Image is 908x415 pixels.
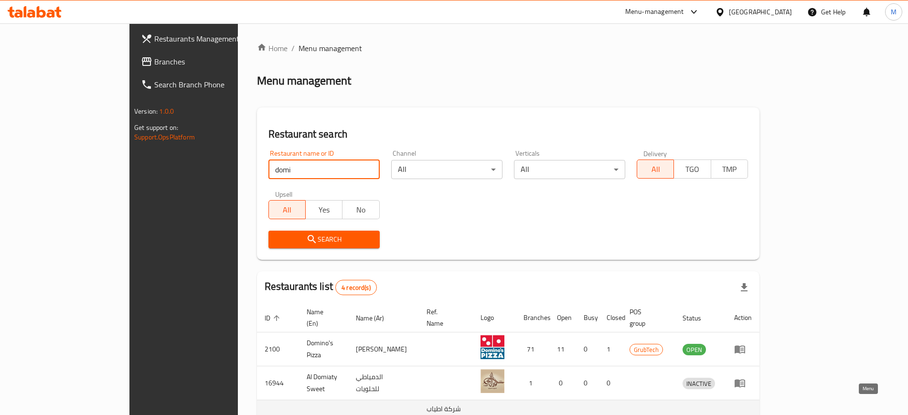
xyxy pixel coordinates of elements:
span: Menu management [299,43,362,54]
td: Al Domiaty Sweet [299,366,349,400]
button: TGO [673,160,711,179]
th: Busy [576,303,599,332]
span: No [346,203,375,217]
th: Open [549,303,576,332]
td: 11 [549,332,576,366]
h2: Menu management [257,73,351,88]
span: 1.0.0 [159,105,174,117]
span: Status [683,312,714,324]
td: Domino's Pizza [299,332,349,366]
button: Yes [305,200,342,219]
th: Logo [473,303,516,332]
h2: Restaurants list [265,279,377,295]
span: Name (En) [307,306,337,329]
td: 0 [599,366,622,400]
span: Name (Ar) [356,312,396,324]
label: Delivery [643,150,667,157]
span: Ref. Name [427,306,461,329]
span: POS group [630,306,663,329]
span: All [641,162,670,176]
div: Menu-management [625,6,684,18]
div: Export file [733,276,756,299]
div: All [514,160,625,179]
td: 1 [599,332,622,366]
img: Domino's Pizza [481,335,504,359]
th: Action [726,303,759,332]
span: TGO [678,162,707,176]
span: 4 record(s) [336,283,376,292]
td: [PERSON_NAME] [348,332,418,366]
button: Search [268,231,380,248]
span: Yes [310,203,339,217]
button: All [268,200,306,219]
input: Search for restaurant name or ID.. [268,160,380,179]
td: 0 [549,366,576,400]
span: Search [276,234,372,245]
a: Restaurants Management [133,27,281,50]
div: Total records count [335,280,377,295]
td: 1 [516,366,549,400]
span: ID [265,312,283,324]
h2: Restaurant search [268,127,748,141]
td: 0 [576,366,599,400]
div: Menu [734,343,752,355]
button: No [342,200,379,219]
span: Restaurants Management [154,33,273,44]
td: 71 [516,332,549,366]
a: Search Branch Phone [133,73,281,96]
button: TMP [711,160,748,179]
span: OPEN [683,344,706,355]
a: Support.OpsPlatform [134,131,195,143]
div: All [391,160,502,179]
th: Branches [516,303,549,332]
label: Upsell [275,191,293,197]
span: GrubTech [630,344,662,355]
li: / [291,43,295,54]
span: All [273,203,302,217]
a: Branches [133,50,281,73]
img: Al Domiaty Sweet [481,369,504,393]
div: [GEOGRAPHIC_DATA] [729,7,792,17]
span: Branches [154,56,273,67]
span: INACTIVE [683,378,715,389]
span: TMP [715,162,744,176]
span: Get support on: [134,121,178,134]
td: 0 [576,332,599,366]
button: All [637,160,674,179]
th: Closed [599,303,622,332]
span: Version: [134,105,158,117]
span: M [891,7,897,17]
span: Search Branch Phone [154,79,273,90]
nav: breadcrumb [257,43,759,54]
td: الدمياطي للحلويات [348,366,418,400]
